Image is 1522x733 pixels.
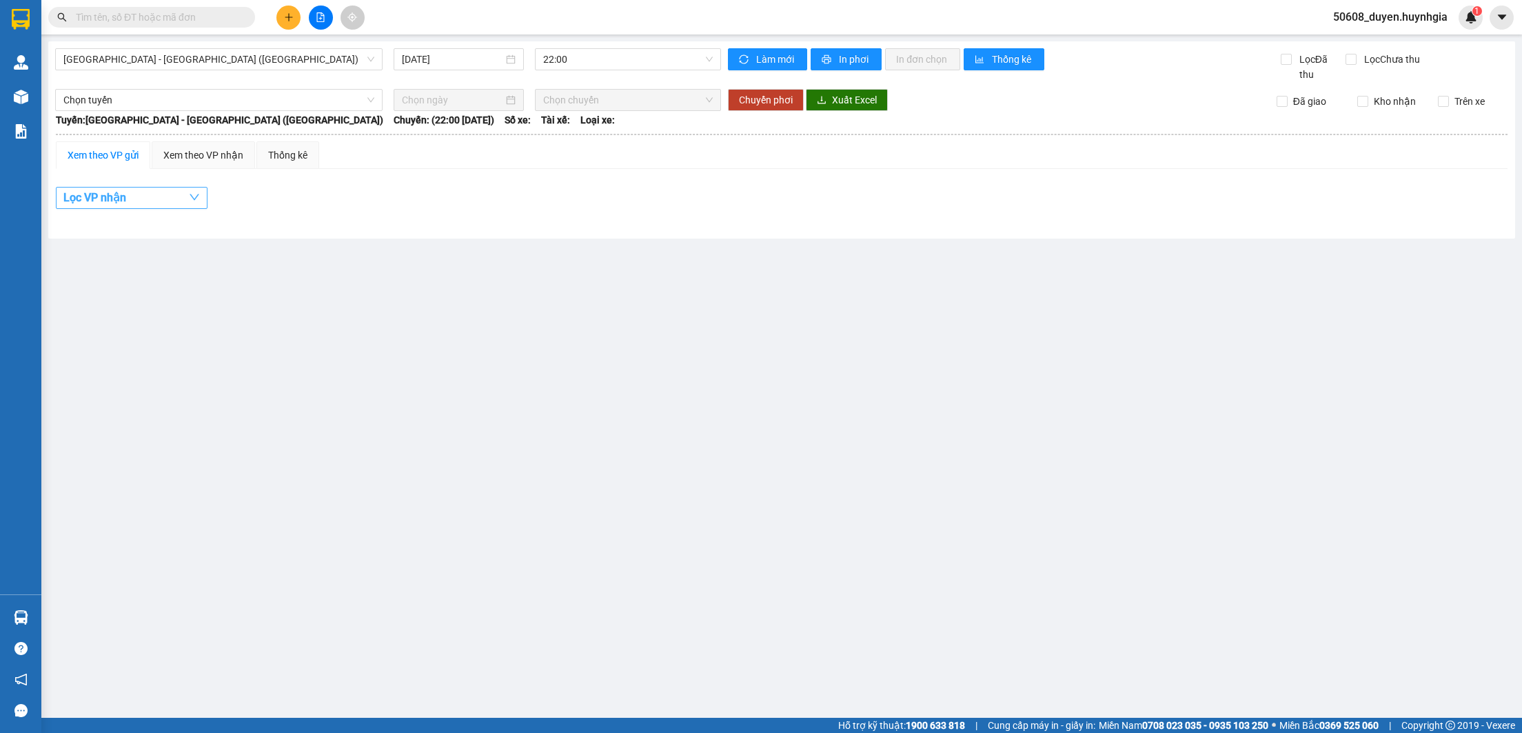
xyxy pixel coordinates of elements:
span: In phơi [839,52,871,67]
strong: 1900 633 818 [906,720,965,731]
span: Tài xế: [541,112,570,128]
span: Miền Bắc [1279,718,1379,733]
img: logo-vxr [12,9,30,30]
button: syncLàm mới [728,48,807,70]
button: downloadXuất Excel [806,89,888,111]
img: solution-icon [14,124,28,139]
input: 12/10/2025 [402,52,503,67]
span: file-add [316,12,325,22]
img: warehouse-icon [14,55,28,70]
span: aim [347,12,357,22]
button: bar-chartThống kê [964,48,1044,70]
div: Xem theo VP nhận [163,148,243,163]
button: file-add [309,6,333,30]
span: Chọn tuyến [63,90,374,110]
span: Hỗ trợ kỹ thuật: [838,718,965,733]
button: Chuyển phơi [728,89,804,111]
sup: 1 [1472,6,1482,16]
span: plus [284,12,294,22]
b: Tuyến: [GEOGRAPHIC_DATA] - [GEOGRAPHIC_DATA] ([GEOGRAPHIC_DATA]) [56,114,383,125]
input: Tìm tên, số ĐT hoặc mã đơn [76,10,239,25]
span: 1 [1474,6,1479,16]
span: Lọc Đã thu [1294,52,1346,82]
span: Đã giao [1288,94,1332,109]
span: printer [822,54,833,66]
span: question-circle [14,642,28,655]
button: Lọc VP nhận [56,187,207,209]
button: plus [276,6,301,30]
span: | [1389,718,1391,733]
button: printerIn phơi [811,48,882,70]
span: bar-chart [975,54,986,66]
span: copyright [1445,721,1455,730]
span: down [189,192,200,203]
span: Cung cấp máy in - giấy in: [988,718,1095,733]
img: warehouse-icon [14,90,28,104]
div: Xem theo VP gửi [68,148,139,163]
span: notification [14,673,28,686]
span: Lọc Chưa thu [1359,52,1422,67]
button: aim [341,6,365,30]
strong: 0708 023 035 - 0935 103 250 [1142,720,1268,731]
div: Thống kê [268,148,307,163]
span: Chuyến: (22:00 [DATE]) [394,112,494,128]
span: 22:00 [543,49,713,70]
span: Số xe: [505,112,531,128]
span: 50608_duyen.huynhgia [1322,8,1459,26]
span: Miền Nam [1099,718,1268,733]
button: In đơn chọn [885,48,960,70]
span: ⚪️ [1272,723,1276,728]
span: Sài Gòn - Nha Trang (Hàng hóa) [63,49,374,70]
span: Lọc VP nhận [63,189,126,206]
span: Loại xe: [580,112,615,128]
span: Làm mới [756,52,796,67]
span: message [14,704,28,717]
strong: 0369 525 060 [1319,720,1379,731]
img: icon-new-feature [1465,11,1477,23]
span: search [57,12,67,22]
span: | [975,718,977,733]
span: Kho nhận [1368,94,1421,109]
span: sync [739,54,751,66]
span: Thống kê [992,52,1033,67]
span: Trên xe [1449,94,1490,109]
span: caret-down [1496,11,1508,23]
button: caret-down [1490,6,1514,30]
input: Chọn ngày [402,92,503,108]
img: warehouse-icon [14,610,28,625]
span: Chọn chuyến [543,90,713,110]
